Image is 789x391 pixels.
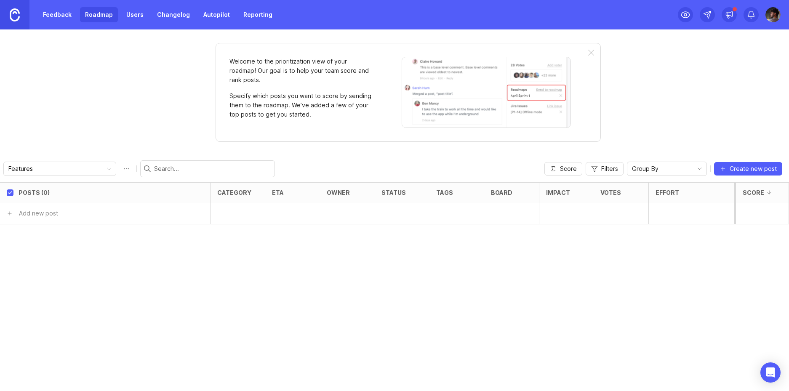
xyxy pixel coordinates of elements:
[656,189,679,196] div: Effort
[38,7,77,22] a: Feedback
[544,162,582,176] button: Score
[238,7,277,22] a: Reporting
[121,7,149,22] a: Users
[154,164,271,173] input: Search...
[491,189,512,196] div: board
[152,7,195,22] a: Changelog
[229,91,373,119] p: Specify which posts you want to score by sending them to the roadmap. We’ve added a few of your t...
[272,189,284,196] div: eta
[743,189,764,196] div: Score
[80,7,118,22] a: Roadmap
[402,57,571,128] img: When viewing a post, you can send it to a roadmap
[3,162,116,176] div: toggle menu
[601,165,618,173] span: Filters
[560,165,577,173] span: Score
[730,165,777,173] span: Create new post
[632,164,658,173] span: Group By
[586,162,624,176] button: Filters
[600,189,621,196] div: Votes
[8,164,101,173] input: Features
[19,189,50,196] div: Posts (0)
[765,7,781,22] img: Sam Payá
[19,209,58,218] div: Add new post
[229,57,373,85] p: Welcome to the prioritization view of your roadmap! Our goal is to help your team score and rank ...
[217,189,251,196] div: category
[381,189,406,196] div: status
[693,165,706,172] svg: toggle icon
[760,362,781,383] div: Open Intercom Messenger
[10,8,20,21] img: Canny Home
[198,7,235,22] a: Autopilot
[546,189,570,196] div: Impact
[627,162,707,176] div: toggle menu
[714,162,782,176] button: Create new post
[120,162,133,176] button: Roadmap options
[102,165,116,172] svg: toggle icon
[327,189,350,196] div: owner
[436,189,453,196] div: tags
